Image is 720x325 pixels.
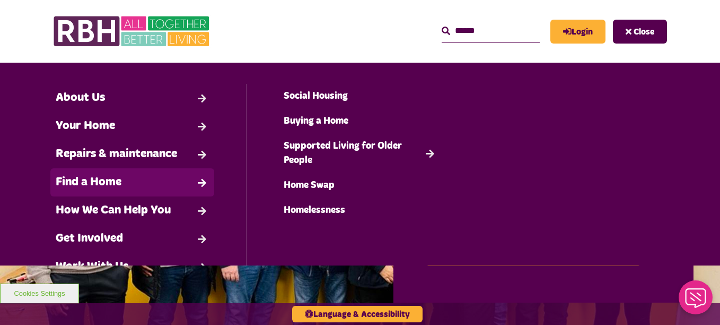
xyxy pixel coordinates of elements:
[278,109,442,134] a: Buying a Home
[50,140,214,168] a: Repairs & maintenance
[425,243,642,266] a: Register for our October Customer Voice Forums - open in a new tab
[278,198,442,223] a: Homelessness
[50,225,214,253] a: Get Involved
[278,173,442,198] a: Home Swap
[672,277,720,325] iframe: Netcall Web Assistant for live chat
[50,168,214,196] a: Find a Home
[53,11,212,52] img: RBH
[292,306,423,322] button: Language & Accessibility
[278,84,442,109] a: Social Housing
[50,196,214,225] a: How We Can Help You
[50,253,214,281] a: Work With Us
[550,20,605,44] a: MyRBH
[634,28,654,36] span: Close
[50,84,214,112] a: About Us
[50,112,214,140] a: Your Home
[613,20,667,44] button: Navigation
[278,134,442,173] a: Supported Living for Older People
[442,20,540,42] input: Search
